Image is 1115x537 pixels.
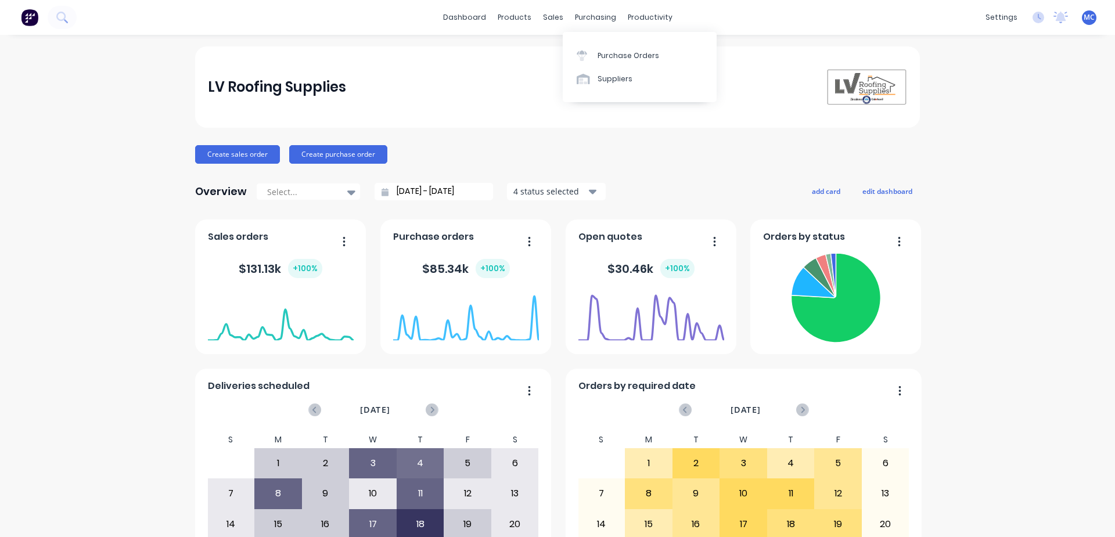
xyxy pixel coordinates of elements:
[349,431,397,448] div: W
[208,230,268,244] span: Sales orders
[397,449,444,478] div: 4
[350,479,396,508] div: 10
[239,259,322,278] div: $ 131.13k
[208,75,346,99] div: LV Roofing Supplies
[397,479,444,508] div: 11
[673,479,720,508] div: 9
[476,259,510,278] div: + 100 %
[625,449,672,478] div: 1
[862,479,909,508] div: 13
[507,183,606,200] button: 4 status selected
[569,9,622,26] div: purchasing
[254,431,302,448] div: M
[804,183,848,199] button: add card
[492,9,537,26] div: products
[607,259,695,278] div: $ 30.46k
[625,479,672,508] div: 8
[763,230,845,244] span: Orders by status
[563,44,717,67] a: Purchase Orders
[720,431,767,448] div: W
[437,9,492,26] a: dashboard
[660,259,695,278] div: + 100 %
[578,230,642,244] span: Open quotes
[195,145,280,164] button: Create sales order
[720,479,767,508] div: 10
[980,9,1023,26] div: settings
[21,9,38,26] img: Factory
[767,431,815,448] div: T
[622,9,678,26] div: productivity
[393,230,474,244] span: Purchase orders
[207,431,255,448] div: S
[625,431,672,448] div: M
[195,180,247,203] div: Overview
[768,449,814,478] div: 4
[397,431,444,448] div: T
[422,259,510,278] div: $ 85.34k
[598,51,659,61] div: Purchase Orders
[815,449,861,478] div: 5
[855,183,920,199] button: edit dashboard
[578,379,696,393] span: Orders by required date
[862,449,909,478] div: 6
[563,67,717,91] a: Suppliers
[513,185,587,197] div: 4 status selected
[815,479,861,508] div: 12
[862,431,909,448] div: S
[255,449,301,478] div: 1
[578,431,625,448] div: S
[444,479,491,508] div: 12
[289,145,387,164] button: Create purchase order
[492,449,538,478] div: 6
[303,449,349,478] div: 2
[255,479,301,508] div: 8
[537,9,569,26] div: sales
[444,431,491,448] div: F
[672,431,720,448] div: T
[360,403,390,416] span: [DATE]
[578,479,625,508] div: 7
[826,69,907,106] img: LV Roofing Supplies
[350,449,396,478] div: 3
[444,449,491,478] div: 5
[731,403,761,416] span: [DATE]
[208,479,254,508] div: 7
[302,431,350,448] div: T
[1084,12,1095,23] span: MC
[768,479,814,508] div: 11
[814,431,862,448] div: F
[303,479,349,508] div: 9
[491,431,539,448] div: S
[673,449,720,478] div: 2
[492,479,538,508] div: 13
[288,259,322,278] div: + 100 %
[598,74,632,84] div: Suppliers
[720,449,767,478] div: 3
